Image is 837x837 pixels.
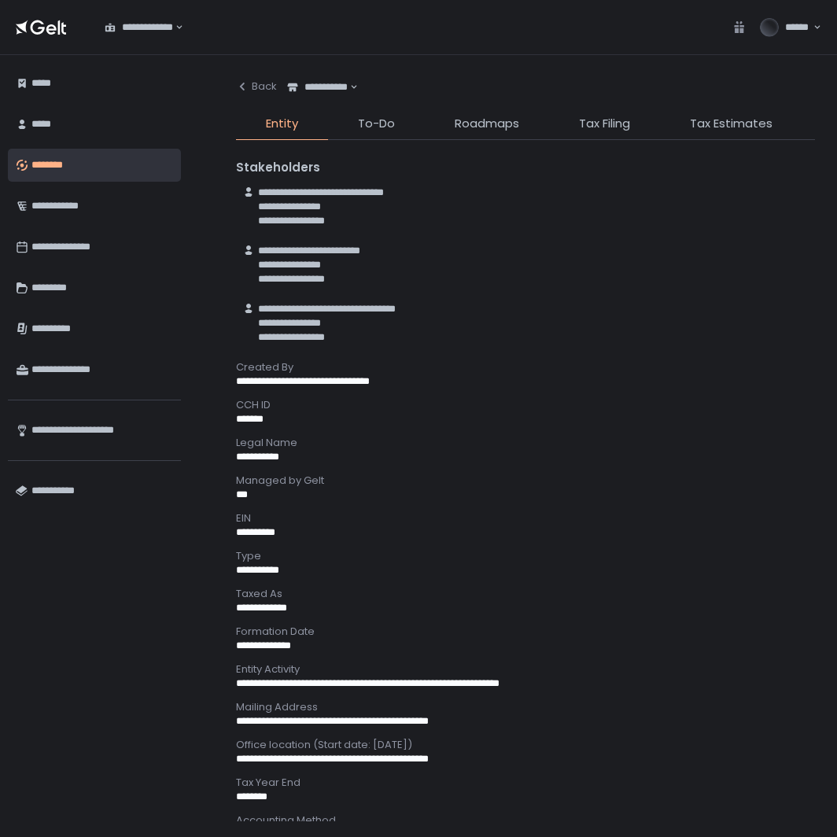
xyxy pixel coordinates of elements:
div: CCH ID [236,398,815,412]
div: Accounting Method [236,813,815,828]
div: Created By [236,360,815,374]
div: Search for option [94,11,183,44]
button: Back [236,71,277,102]
input: Search for option [173,20,174,35]
div: Stakeholders [236,159,815,177]
div: Search for option [277,71,358,104]
span: Tax Filing [579,115,630,133]
div: Mailing Address [236,700,815,714]
span: Entity [266,115,298,133]
div: Managed by Gelt [236,474,815,488]
span: Roadmaps [455,115,519,133]
div: Formation Date [236,625,815,639]
div: Back [236,79,277,94]
div: Legal Name [236,436,815,450]
span: To-Do [358,115,395,133]
div: EIN [236,511,815,525]
div: Type [236,549,815,563]
div: Tax Year End [236,776,815,790]
div: Entity Activity [236,662,815,677]
div: Office location (Start date: [DATE]) [236,738,815,752]
div: Taxed As [236,587,815,601]
span: Tax Estimates [690,115,772,133]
